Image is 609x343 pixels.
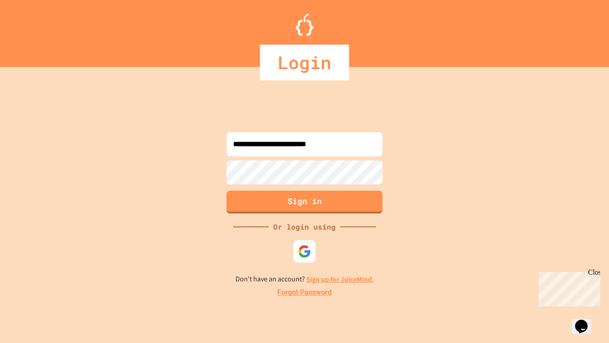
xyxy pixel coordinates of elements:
p: Don't have an account? [235,274,374,285]
div: Or login using [269,222,340,232]
a: Forgot Password [277,287,332,298]
iframe: chat widget [535,268,600,306]
a: Sign up for JuiceMind. [306,275,374,284]
img: Logo.svg [296,13,313,36]
div: Login [260,45,349,80]
img: google-icon.svg [298,245,311,258]
button: Sign in [226,191,383,213]
div: Chat with us now!Close [4,4,62,57]
iframe: chat widget [572,307,600,334]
